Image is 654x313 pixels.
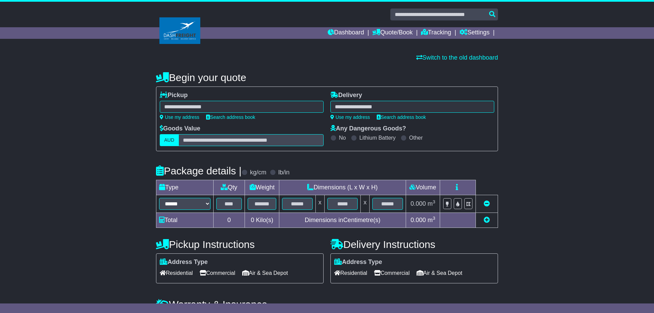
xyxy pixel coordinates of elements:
[330,114,370,120] a: Use my address
[374,268,409,278] span: Commercial
[410,217,426,223] span: 0.000
[330,125,406,132] label: Any Dangerous Goods?
[406,180,440,195] td: Volume
[250,169,266,176] label: kg/cm
[160,114,199,120] a: Use my address
[278,169,290,176] label: lb/in
[200,268,235,278] span: Commercial
[156,299,498,310] h4: Warranty & Insurance
[334,268,367,278] span: Residential
[213,180,245,195] td: Qty
[279,180,406,195] td: Dimensions (L x W x H)
[361,195,370,213] td: x
[409,135,423,141] label: Other
[330,239,498,250] h4: Delivery Instructions
[156,165,242,176] h4: Package details |
[334,259,382,266] label: Address Type
[245,180,279,195] td: Weight
[160,92,188,99] label: Pickup
[242,268,288,278] span: Air & Sea Depot
[427,217,435,223] span: m
[160,125,200,132] label: Goods Value
[328,27,364,39] a: Dashboard
[372,27,412,39] a: Quote/Book
[339,135,346,141] label: No
[330,92,362,99] label: Delivery
[160,259,208,266] label: Address Type
[416,54,498,61] a: Switch to the old dashboard
[377,114,426,120] a: Search address book
[460,27,489,39] a: Settings
[279,213,406,228] td: Dimensions in Centimetre(s)
[359,135,396,141] label: Lithium Battery
[160,134,179,146] label: AUD
[433,216,435,221] sup: 3
[251,217,254,223] span: 0
[484,200,490,207] a: Remove this item
[156,213,214,228] td: Total
[433,199,435,204] sup: 3
[213,213,245,228] td: 0
[427,200,435,207] span: m
[160,268,193,278] span: Residential
[410,200,426,207] span: 0.000
[156,180,214,195] td: Type
[417,268,463,278] span: Air & Sea Depot
[315,195,324,213] td: x
[156,239,324,250] h4: Pickup Instructions
[484,217,490,223] a: Add new item
[156,72,498,83] h4: Begin your quote
[245,213,279,228] td: Kilo(s)
[421,27,451,39] a: Tracking
[206,114,255,120] a: Search address book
